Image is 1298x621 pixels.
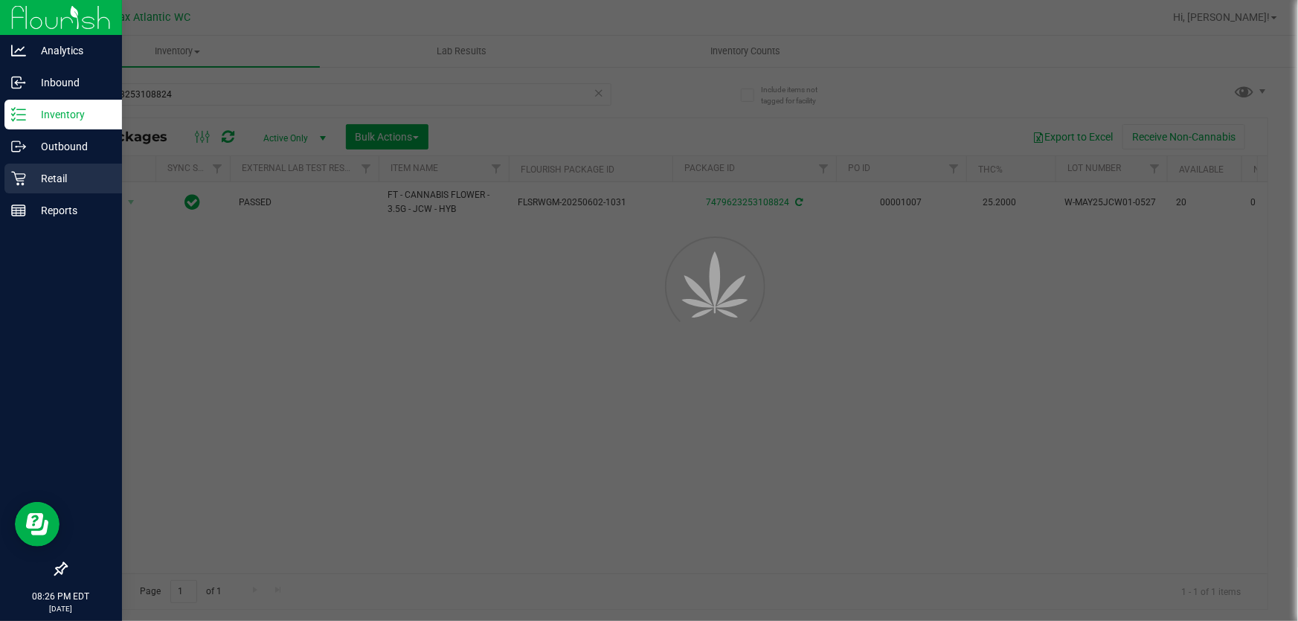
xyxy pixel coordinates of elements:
[11,107,26,122] inline-svg: Inventory
[26,74,115,91] p: Inbound
[26,106,115,123] p: Inventory
[7,590,115,603] p: 08:26 PM EDT
[7,603,115,614] p: [DATE]
[26,202,115,219] p: Reports
[26,138,115,155] p: Outbound
[11,75,26,90] inline-svg: Inbound
[11,139,26,154] inline-svg: Outbound
[15,502,60,547] iframe: Resource center
[26,170,115,187] p: Retail
[26,42,115,59] p: Analytics
[11,43,26,58] inline-svg: Analytics
[11,203,26,218] inline-svg: Reports
[11,171,26,186] inline-svg: Retail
